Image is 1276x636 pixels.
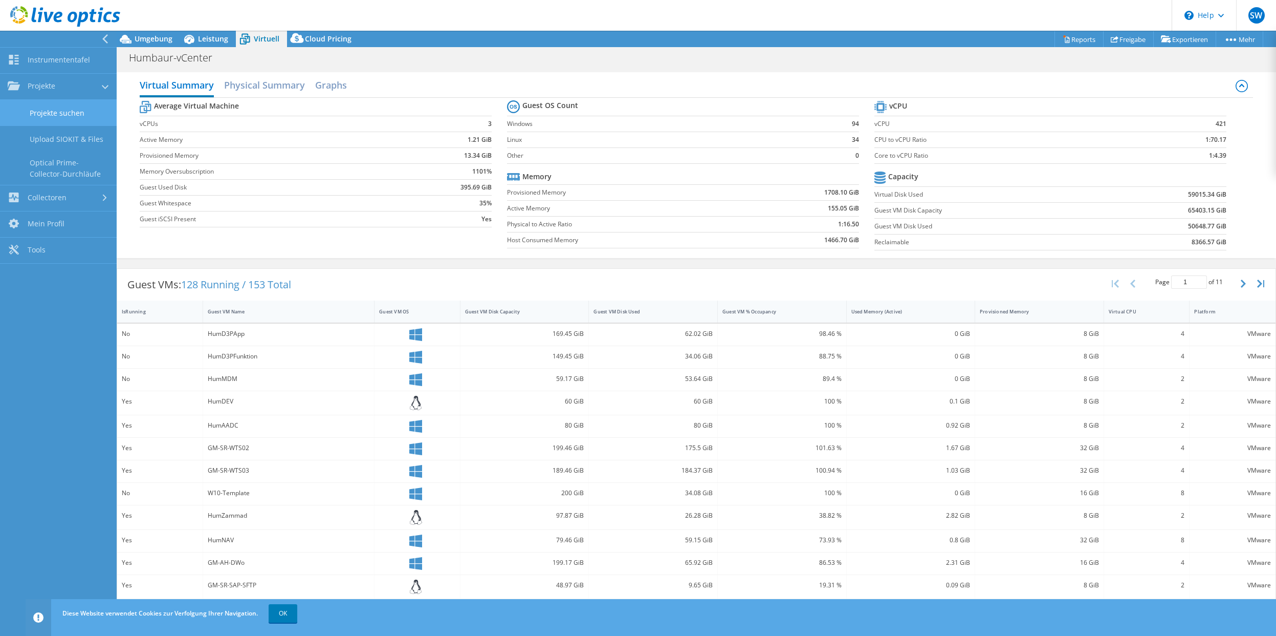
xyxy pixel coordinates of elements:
[1109,510,1185,521] div: 2
[828,203,859,214] b: 155.05 GiB
[122,557,198,568] div: Yes
[522,172,552,182] b: Memory
[140,75,214,97] h2: Virtual Summary
[1194,308,1259,315] div: Platform
[874,221,1105,231] label: Guest VM Disk Used
[208,580,369,591] div: GM-SR-SAP-SFTP
[122,373,198,385] div: No
[852,135,859,145] b: 34
[465,420,584,431] div: 80 GiB
[593,487,713,499] div: 34.08 GiB
[855,151,859,161] b: 0
[1109,442,1185,454] div: 4
[198,34,228,44] span: Leistung
[507,135,827,145] label: Linux
[1194,510,1271,521] div: VMware
[464,151,492,161] b: 13.34 GiB
[980,308,1087,315] div: Provisioned Memory
[980,420,1099,431] div: 8 GiB
[208,308,357,315] div: Guest VM Name
[460,182,492,193] b: 395.69 GiB
[140,166,407,177] label: Memory Oversubscription
[1109,328,1185,340] div: 4
[874,135,1134,145] label: CPU to vCPU Ratio
[1216,31,1263,47] a: Mehr
[852,119,859,129] b: 94
[1109,373,1185,385] div: 2
[208,328,369,340] div: HumD3PApp
[122,535,198,546] div: Yes
[593,420,713,431] div: 80 GiB
[122,442,198,454] div: Yes
[1194,420,1271,431] div: VMware
[1109,308,1173,315] div: Virtual CPU
[208,465,369,476] div: GM-SR-WTS03
[1205,135,1226,145] b: 1:70.17
[1194,535,1271,546] div: VMware
[122,328,198,340] div: No
[122,465,198,476] div: Yes
[522,100,578,111] b: Guest OS Count
[1109,487,1185,499] div: 8
[722,373,842,385] div: 89.4 %
[888,172,918,182] b: Capacity
[851,535,971,546] div: 0.8 GiB
[1109,580,1185,591] div: 2
[124,52,228,63] h1: Humbaur-vCenter
[135,34,172,44] span: Umgebung
[122,351,198,362] div: No
[1194,487,1271,499] div: VMware
[980,557,1099,568] div: 16 GiB
[593,465,713,476] div: 184.37 GiB
[1194,580,1271,591] div: VMware
[122,580,198,591] div: Yes
[851,308,958,315] div: Used Memory (Active)
[722,308,829,315] div: Guest VM % Occupancy
[980,442,1099,454] div: 32 GiB
[980,487,1099,499] div: 16 GiB
[465,442,584,454] div: 199.46 GiB
[1109,535,1185,546] div: 8
[851,510,971,521] div: 2.82 GiB
[465,396,584,407] div: 60 GiB
[465,580,584,591] div: 48.97 GiB
[140,119,407,129] label: vCPUs
[1194,373,1271,385] div: VMware
[722,557,842,568] div: 86.53 %
[1194,396,1271,407] div: VMware
[980,510,1099,521] div: 8 GiB
[722,420,842,431] div: 100 %
[465,557,584,568] div: 199.17 GiB
[824,187,859,198] b: 1708.10 GiB
[851,442,971,454] div: 1.67 GiB
[1109,557,1185,568] div: 4
[851,580,971,591] div: 0.09 GiB
[208,442,369,454] div: GM-SR-WTS02
[1216,119,1226,129] b: 421
[874,237,1105,247] label: Reclaimable
[980,396,1099,407] div: 8 GiB
[980,465,1099,476] div: 32 GiB
[874,205,1105,216] label: Guest VM Disk Capacity
[851,465,971,476] div: 1.03 GiB
[269,604,297,623] a: OK
[507,187,749,198] label: Provisioned Memory
[1192,237,1226,247] b: 8366.57 GiB
[593,328,713,340] div: 62.02 GiB
[1184,11,1194,20] svg: \n
[1153,31,1216,47] a: Exportieren
[980,535,1099,546] div: 32 GiB
[62,609,258,618] span: Diese Website verwendet Cookies zur Verfolgung Ihrer Navigation.
[1188,205,1226,216] b: 65403.15 GiB
[1194,465,1271,476] div: VMware
[1194,328,1271,340] div: VMware
[488,119,492,129] b: 3
[208,487,369,499] div: W10-Template
[1109,420,1185,431] div: 2
[722,580,842,591] div: 19.31 %
[722,510,842,521] div: 38.82 %
[980,328,1099,340] div: 8 GiB
[980,351,1099,362] div: 8 GiB
[122,396,198,407] div: Yes
[208,420,369,431] div: HumAADC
